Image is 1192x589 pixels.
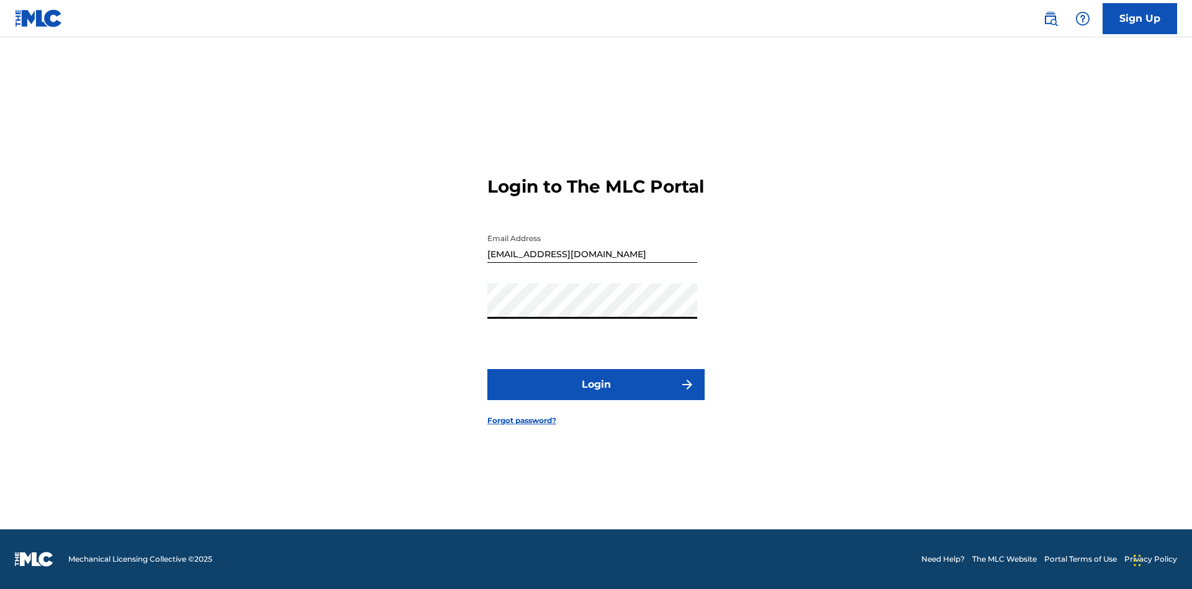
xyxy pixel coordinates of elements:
[1134,542,1141,579] div: Drag
[1124,554,1177,565] a: Privacy Policy
[15,9,63,27] img: MLC Logo
[680,377,695,392] img: f7272a7cc735f4ea7f67.svg
[972,554,1037,565] a: The MLC Website
[1043,11,1058,26] img: search
[68,554,212,565] span: Mechanical Licensing Collective © 2025
[487,369,705,400] button: Login
[921,554,965,565] a: Need Help?
[487,176,704,198] h3: Login to The MLC Portal
[1044,554,1117,565] a: Portal Terms of Use
[1103,3,1177,34] a: Sign Up
[1075,11,1090,26] img: help
[1038,6,1063,31] a: Public Search
[15,552,53,567] img: logo
[1130,529,1192,589] iframe: Chat Widget
[1070,6,1095,31] div: Help
[487,415,556,426] a: Forgot password?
